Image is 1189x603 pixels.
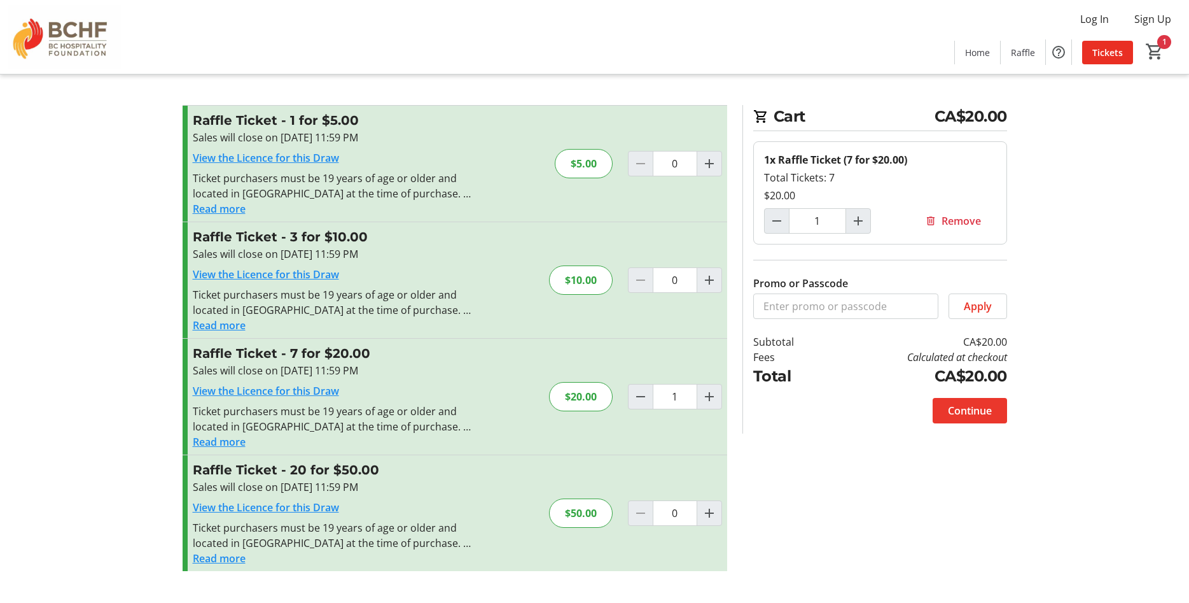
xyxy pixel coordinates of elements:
button: Increment by one [697,385,721,409]
button: Help [1046,39,1071,65]
div: $5.00 [555,149,613,178]
span: Remove [942,213,981,229]
h3: Raffle Ticket - 20 for $50.00 [193,460,471,479]
button: Read more [193,318,246,333]
div: Ticket purchasers must be 19 years of age or older and located in [GEOGRAPHIC_DATA] at the time o... [193,404,471,434]
div: Total Tickets: 7 [764,170,996,185]
h3: Raffle Ticket - 1 for $5.00 [193,111,471,130]
div: 1x Raffle Ticket (7 for $20.00) [764,152,996,167]
label: Promo or Passcode [753,276,848,291]
div: $10.00 [549,266,613,295]
input: Raffle Ticket Quantity [653,500,697,526]
a: Home [955,41,1000,64]
input: Raffle Ticket Quantity [653,384,697,409]
div: $20.00 [764,188,996,203]
a: View the Licence for this Draw [193,500,339,514]
a: View the Licence for this Draw [193,384,339,398]
button: Increment by one [697,152,721,176]
td: CA$20.00 [826,365,1006,388]
a: Raffle [1001,41,1045,64]
button: Read more [193,551,246,566]
button: Sign Up [1124,9,1181,29]
div: Sales will close on [DATE] 11:59 PM [193,479,471,495]
button: Log In [1070,9,1119,29]
span: Home [965,46,990,59]
a: View the Licence for this Draw [193,267,339,281]
button: Read more [193,434,246,450]
img: BC Hospitality Foundation's Logo [8,5,121,69]
span: Tickets [1092,46,1123,59]
h2: Cart [753,105,1007,131]
input: Raffle Ticket (7 for $20.00) Quantity [789,208,846,234]
a: View the Licence for this Draw [193,151,339,165]
div: Sales will close on [DATE] 11:59 PM [193,246,471,262]
td: Total [753,365,827,388]
div: $50.00 [549,499,613,528]
button: Cart [1143,40,1166,63]
div: Ticket purchasers must be 19 years of age or older and located in [GEOGRAPHIC_DATA] at the time o... [193,520,471,551]
button: Increment by one [697,268,721,292]
h3: Raffle Ticket - 3 for $10.00 [193,227,471,246]
button: Read more [193,201,246,216]
button: Continue [933,398,1007,423]
td: Subtotal [753,334,827,350]
button: Decrement by one [629,385,653,409]
div: Sales will close on [DATE] 11:59 PM [193,130,471,145]
button: Remove [910,208,996,234]
td: Fees [753,350,827,365]
span: Apply [964,299,992,314]
div: Ticket purchasers must be 19 years of age or older and located in [GEOGRAPHIC_DATA] at the time o... [193,287,471,318]
span: Sign Up [1134,11,1171,27]
td: CA$20.00 [826,334,1006,350]
a: Tickets [1082,41,1133,64]
input: Raffle Ticket Quantity [653,267,697,293]
button: Increment by one [846,209,870,233]
input: Raffle Ticket Quantity [653,151,697,176]
span: Raffle [1011,46,1035,59]
td: Calculated at checkout [826,350,1006,365]
span: CA$20.00 [935,105,1007,128]
h3: Raffle Ticket - 7 for $20.00 [193,344,471,363]
button: Decrement by one [765,209,789,233]
div: Sales will close on [DATE] 11:59 PM [193,363,471,378]
button: Apply [949,294,1007,319]
div: $20.00 [549,382,613,411]
span: Log In [1080,11,1109,27]
button: Increment by one [697,501,721,525]
div: Ticket purchasers must be 19 years of age or older and located in [GEOGRAPHIC_DATA] at the time o... [193,171,471,201]
input: Enter promo or passcode [753,294,938,319]
span: Continue [948,403,992,418]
